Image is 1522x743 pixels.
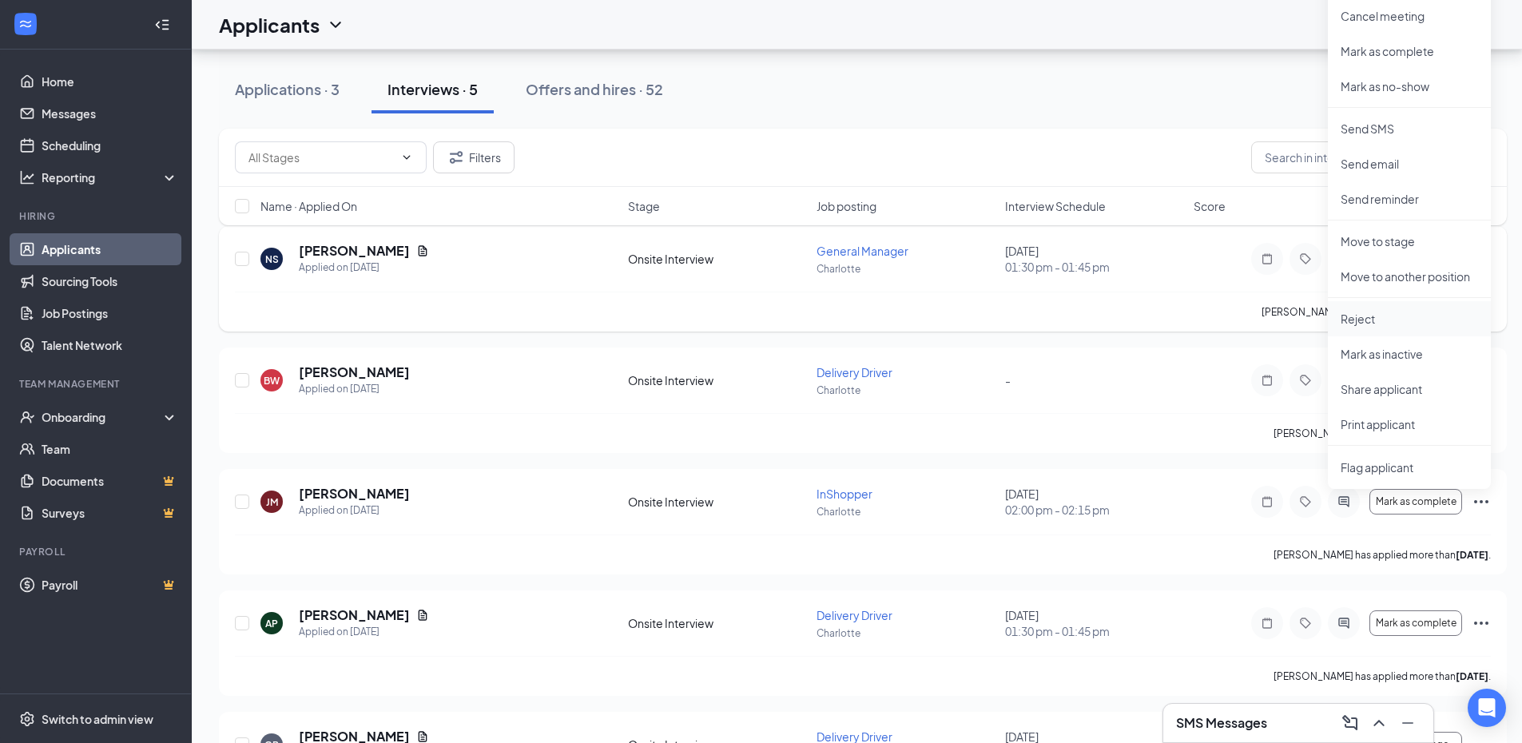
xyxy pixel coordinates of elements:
[42,433,178,465] a: Team
[299,606,410,624] h5: [PERSON_NAME]
[817,608,892,622] span: Delivery Driver
[817,244,908,258] span: General Manager
[42,711,153,727] div: Switch to admin view
[42,97,178,129] a: Messages
[1274,548,1491,562] p: [PERSON_NAME] has applied more than .
[1194,198,1226,214] span: Score
[447,148,466,167] svg: Filter
[817,383,995,397] p: Charlotte
[42,465,178,497] a: DocumentsCrown
[299,624,429,640] div: Applied on [DATE]
[628,494,807,510] div: Onsite Interview
[42,297,178,329] a: Job Postings
[1258,495,1277,508] svg: Note
[433,141,515,173] button: Filter Filters
[42,569,178,601] a: PayrollCrown
[1468,689,1506,727] div: Open Intercom Messenger
[1258,617,1277,630] svg: Note
[1334,617,1353,630] svg: ActiveChat
[628,372,807,388] div: Onsite Interview
[299,260,429,276] div: Applied on [DATE]
[1258,374,1277,387] svg: Note
[1274,669,1491,683] p: [PERSON_NAME] has applied more than .
[19,209,175,223] div: Hiring
[1369,489,1462,515] button: Mark as complete
[1395,710,1421,736] button: Minimize
[1296,374,1315,387] svg: Tag
[1005,259,1184,275] span: 01:30 pm - 01:45 pm
[42,497,178,529] a: SurveysCrown
[1262,305,1491,319] p: [PERSON_NAME] has applied more than .
[1005,198,1106,214] span: Interview Schedule
[19,169,35,185] svg: Analysis
[1005,623,1184,639] span: 01:30 pm - 01:45 pm
[326,15,345,34] svg: ChevronDown
[817,505,995,519] p: Charlotte
[1005,243,1184,275] div: [DATE]
[1005,502,1184,518] span: 02:00 pm - 02:15 pm
[19,711,35,727] svg: Settings
[1176,714,1267,732] h3: SMS Messages
[1337,710,1363,736] button: ComposeMessage
[1456,549,1488,561] b: [DATE]
[154,17,170,33] svg: Collapse
[628,198,660,214] span: Stage
[416,730,429,743] svg: Document
[266,495,278,509] div: JM
[299,242,410,260] h5: [PERSON_NAME]
[1472,492,1491,511] svg: Ellipses
[817,487,872,501] span: InShopper
[817,262,995,276] p: Charlotte
[299,364,410,381] h5: [PERSON_NAME]
[42,329,178,361] a: Talent Network
[42,66,178,97] a: Home
[1005,607,1184,639] div: [DATE]
[1258,252,1277,265] svg: Note
[817,626,995,640] p: Charlotte
[18,16,34,32] svg: WorkstreamLogo
[1334,495,1353,508] svg: ActiveChat
[1296,617,1315,630] svg: Tag
[416,609,429,622] svg: Document
[264,374,280,387] div: BW
[265,252,279,266] div: NS
[219,11,320,38] h1: Applicants
[1251,141,1491,173] input: Search in interviews
[42,129,178,161] a: Scheduling
[265,617,278,630] div: AP
[19,409,35,425] svg: UserCheck
[19,545,175,558] div: Payroll
[1376,618,1456,629] span: Mark as complete
[1341,268,1478,284] p: Move to another position
[1341,713,1360,733] svg: ComposeMessage
[1398,713,1417,733] svg: Minimize
[416,244,429,257] svg: Document
[19,377,175,391] div: Team Management
[260,198,357,214] span: Name · Applied On
[628,615,807,631] div: Onsite Interview
[1472,614,1491,633] svg: Ellipses
[817,198,876,214] span: Job posting
[1005,373,1011,387] span: -
[1456,670,1488,682] b: [DATE]
[248,149,394,166] input: All Stages
[1369,610,1462,636] button: Mark as complete
[387,79,478,99] div: Interviews · 5
[1341,233,1478,249] p: Move to stage
[1296,495,1315,508] svg: Tag
[235,79,340,99] div: Applications · 3
[42,265,178,297] a: Sourcing Tools
[1376,496,1456,507] span: Mark as complete
[42,233,178,265] a: Applicants
[628,251,807,267] div: Onsite Interview
[526,79,663,99] div: Offers and hires · 52
[817,365,892,379] span: Delivery Driver
[42,169,179,185] div: Reporting
[1369,713,1389,733] svg: ChevronUp
[299,381,410,397] div: Applied on [DATE]
[1274,427,1491,440] p: [PERSON_NAME] has applied more than .
[299,503,410,519] div: Applied on [DATE]
[42,409,165,425] div: Onboarding
[400,151,413,164] svg: ChevronDown
[299,485,410,503] h5: [PERSON_NAME]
